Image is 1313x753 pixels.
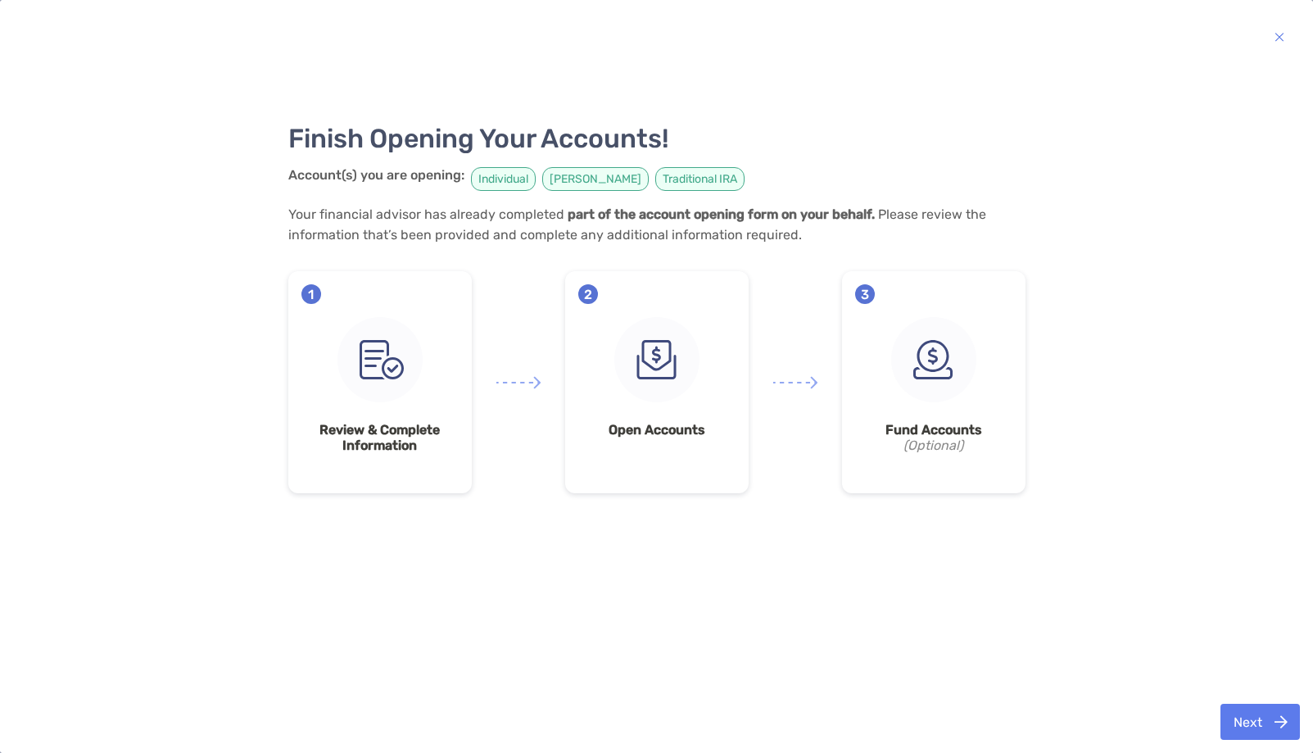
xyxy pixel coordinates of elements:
span: 3 [855,284,875,304]
button: Next [1220,704,1300,740]
img: button icon [1275,27,1284,47]
img: button icon [1275,715,1288,728]
span: [PERSON_NAME] [542,167,649,191]
img: arrow [496,376,541,389]
img: step [614,317,700,402]
strong: Review & Complete Information [301,422,459,453]
img: arrow [773,376,817,389]
strong: part of the account opening form on your behalf. [568,206,875,222]
strong: Open Accounts [578,422,736,438]
strong: Fund Accounts [855,422,1012,438]
span: 1 [301,284,321,304]
i: (Optional) [855,438,1012,453]
img: step [891,317,976,402]
p: Your financial advisor has already completed Please review the information that’s been provided a... [288,204,1025,245]
strong: Account(s) you are opening: [288,167,464,183]
img: step [337,317,423,402]
span: 2 [578,284,598,304]
span: Traditional IRA [655,167,745,191]
h3: Finish Opening Your Accounts! [288,123,1025,154]
span: Individual [471,167,536,191]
